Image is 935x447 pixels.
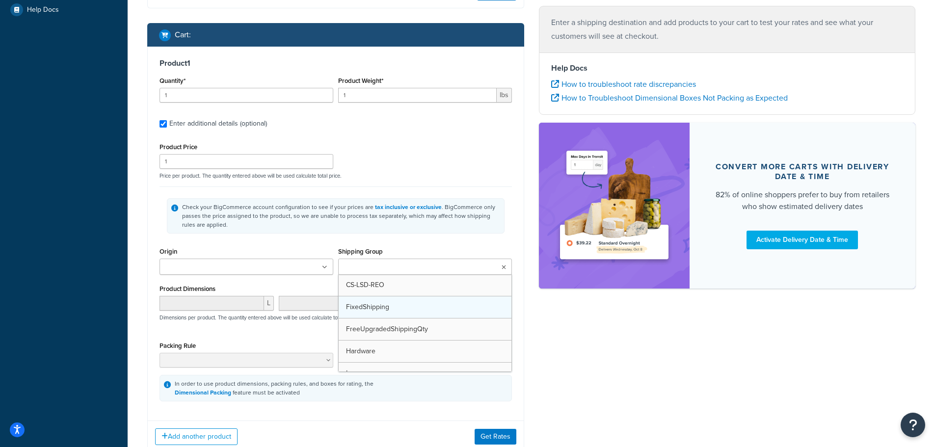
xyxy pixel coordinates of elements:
p: Enter a shipping destination and add products to your cart to test your rates and see what your c... [551,16,904,43]
div: Check your BigCommerce account configuration to see if your prices are . BigCommerce only passes ... [182,203,500,229]
div: Enter additional details (optional) [169,117,267,131]
span: Large [346,368,363,378]
button: Open Resource Center [901,413,925,437]
p: Price per product. The quantity entered above will be used calculate total price. [157,172,514,179]
span: Hardware [346,346,375,356]
h4: Help Docs [551,62,904,74]
label: Packing Rule [160,342,196,349]
h3: Product 1 [160,58,512,68]
label: Origin [160,248,177,255]
a: tax inclusive or exclusive [375,203,442,211]
button: Add another product [155,428,238,445]
a: CS-LSD-REO [339,274,511,296]
span: L [264,296,274,311]
a: Activate Delivery Date & Time [747,231,858,249]
label: Product Weight* [338,77,383,84]
a: Help Docs [7,1,120,19]
a: FreeUpgradedShippingQty [339,318,511,340]
img: feature-image-ddt-36eae7f7280da8017bfb280eaccd9c446f90b1fe08728e4019434db127062ab4.png [554,137,675,274]
span: CS-LSD-REO [346,280,384,290]
span: Help Docs [27,6,59,14]
p: Dimensions per product. The quantity entered above will be used calculate total volume. [157,314,363,321]
div: 82% of online shoppers prefer to buy from retailers who show estimated delivery dates [713,189,892,212]
span: FixedShipping [346,302,389,312]
label: Shipping Group [338,248,383,255]
span: FreeUpgradedShippingQty [346,324,428,334]
a: Dimensional Packing [175,388,231,397]
label: Product Price [160,143,197,151]
h2: Cart : [175,30,191,39]
label: Quantity* [160,77,186,84]
a: How to Troubleshoot Dimensional Boxes Not Packing as Expected [551,92,788,104]
label: Product Dimensions [160,285,215,292]
span: lbs [497,88,512,103]
input: Enter additional details (optional) [160,120,167,128]
input: 0.00 [338,88,497,103]
a: Hardware [339,341,511,362]
a: FixedShipping [339,296,511,318]
div: Convert more carts with delivery date & time [713,162,892,182]
a: Large [339,363,511,384]
a: How to troubleshoot rate discrepancies [551,79,696,90]
div: In order to use product dimensions, packing rules, and boxes for rating, the feature must be acti... [175,379,374,397]
button: Get Rates [475,429,516,445]
input: 0 [160,88,333,103]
